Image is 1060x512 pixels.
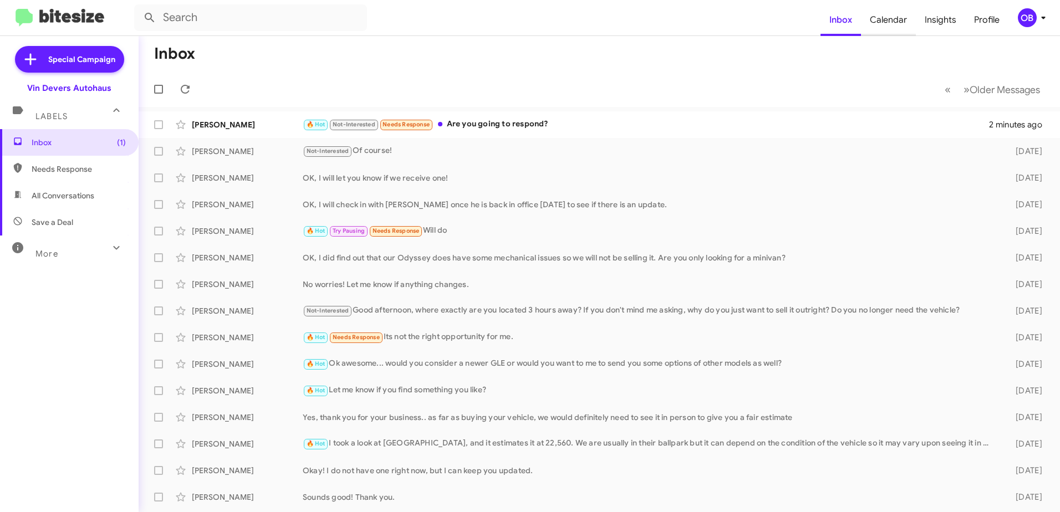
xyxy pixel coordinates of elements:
[303,491,998,503] div: Sounds good! Thank you.
[192,119,303,130] div: [PERSON_NAME]
[307,440,325,447] span: 🔥 Hot
[303,357,998,370] div: Ok awesome... would you consider a newer GLE or would you want to me to send you some options of ...
[970,84,1040,96] span: Older Messages
[192,226,303,237] div: [PERSON_NAME]
[821,4,861,36] a: Inbox
[939,78,1047,101] nav: Page navigation example
[998,226,1051,237] div: [DATE]
[998,412,1051,423] div: [DATE]
[964,83,970,96] span: »
[383,121,430,128] span: Needs Response
[333,334,380,341] span: Needs Response
[303,412,998,423] div: Yes, thank you for your business.. as far as buying your vehicle, we would definitely need to see...
[861,4,916,36] a: Calendar
[192,305,303,316] div: [PERSON_NAME]
[307,147,349,155] span: Not-Interested
[938,78,957,101] button: Previous
[192,465,303,476] div: [PERSON_NAME]
[303,252,998,263] div: OK, I did find out that our Odyssey does have some mechanical issues so we will not be selling it...
[998,146,1051,157] div: [DATE]
[192,385,303,396] div: [PERSON_NAME]
[307,121,325,128] span: 🔥 Hot
[192,359,303,370] div: [PERSON_NAME]
[32,137,126,148] span: Inbox
[998,279,1051,290] div: [DATE]
[333,121,375,128] span: Not-Interested
[192,146,303,157] div: [PERSON_NAME]
[998,465,1051,476] div: [DATE]
[307,227,325,234] span: 🔥 Hot
[998,172,1051,183] div: [DATE]
[307,307,349,314] span: Not-Interested
[303,118,989,131] div: Are you going to respond?
[303,465,998,476] div: Okay! I do not have one right now, but I can keep you updated.
[303,224,998,237] div: Will do
[998,199,1051,210] div: [DATE]
[307,387,325,394] span: 🔥 Hot
[192,172,303,183] div: [PERSON_NAME]
[32,163,126,175] span: Needs Response
[27,83,111,94] div: Vin Devers Autohaus
[192,332,303,343] div: [PERSON_NAME]
[916,4,965,36] a: Insights
[307,360,325,367] span: 🔥 Hot
[998,438,1051,449] div: [DATE]
[303,279,998,290] div: No worries! Let me know if anything changes.
[192,199,303,210] div: [PERSON_NAME]
[303,145,998,157] div: Of course!
[35,111,68,121] span: Labels
[192,412,303,423] div: [PERSON_NAME]
[307,334,325,341] span: 🔥 Hot
[957,78,1047,101] button: Next
[134,4,367,31] input: Search
[32,217,73,228] span: Save a Deal
[48,54,115,65] span: Special Campaign
[303,437,998,450] div: I took a look at [GEOGRAPHIC_DATA], and it estimates it at 22,560. We are usually in their ballpa...
[35,249,58,259] span: More
[998,491,1051,503] div: [DATE]
[192,252,303,263] div: [PERSON_NAME]
[15,46,124,73] a: Special Campaign
[998,359,1051,370] div: [DATE]
[303,304,998,317] div: Good afternoon, where exactly are you located 3 hours away? If you don't mind me asking, why do y...
[989,119,1051,130] div: 2 minutes ago
[965,4,1008,36] a: Profile
[945,83,951,96] span: «
[998,385,1051,396] div: [DATE]
[303,384,998,397] div: Let me know if you find something you like?
[373,227,420,234] span: Needs Response
[1008,8,1048,27] button: OB
[333,227,365,234] span: Try Pausing
[192,279,303,290] div: [PERSON_NAME]
[998,252,1051,263] div: [DATE]
[154,45,195,63] h1: Inbox
[303,331,998,344] div: Its not the right opportunity for me.
[998,332,1051,343] div: [DATE]
[303,172,998,183] div: OK, I will let you know if we receive one!
[303,199,998,210] div: OK, I will check in with [PERSON_NAME] once he is back in office [DATE] to see if there is an upd...
[998,305,1051,316] div: [DATE]
[192,438,303,449] div: [PERSON_NAME]
[192,491,303,503] div: [PERSON_NAME]
[1018,8,1037,27] div: OB
[117,137,126,148] span: (1)
[32,190,94,201] span: All Conversations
